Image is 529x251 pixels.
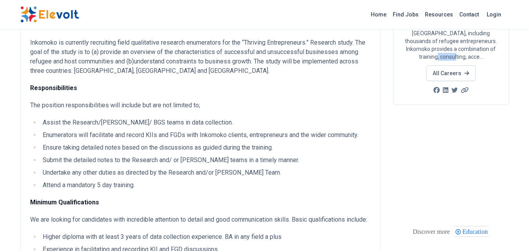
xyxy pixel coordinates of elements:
a: Find Jobs [390,8,422,21]
a: Home [368,8,390,21]
p: Inkomoko is currently recruiting field qualitative research enumerators for the “Thriving Entrepr... [30,38,371,76]
img: Elevolt [20,6,79,23]
span: Education [462,228,490,235]
li: Higher diploma with at least 3 years of data collection experience. BA in any field a plus [40,232,371,242]
a: Login [482,7,506,22]
a: Contact [456,8,482,21]
li: Undertake any other duties as directed by the Research and/or [PERSON_NAME] Team. [40,168,371,177]
li: Enumerators will facilitate and record KIIs and FGDs with Inkomoko clients, entrepreneurs and the... [40,130,371,140]
a: Resources [422,8,456,21]
li: Assist the Research/[PERSON_NAME]/ BGS teams in data collection. [40,118,371,127]
a: All Careers [426,65,476,81]
p: The position responsibilities will include but are not limited to; [30,101,371,110]
li: Ensure taking detailed notes based on the discussions as guided during the training. [40,143,371,152]
strong: Minimum Qualifications [30,199,99,206]
iframe: Chat Widget [490,213,529,251]
li: Submit the detailed notes to the Research and/ or [PERSON_NAME] teams in a timely manner. [40,155,371,165]
div: Education [454,226,489,237]
strong: Responsibilities [30,84,77,92]
div: These are topics related to the article that might interest you [413,226,450,237]
p: We are looking for candidates with incredible attention to detail and good communication skills. ... [30,215,371,224]
p: Founded in [DATE], [PERSON_NAME] has worked with more than 41,000 entrepreneurs across [GEOGRAPHI... [403,6,499,61]
li: Attend a mandatory 5 day training. [40,181,371,190]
